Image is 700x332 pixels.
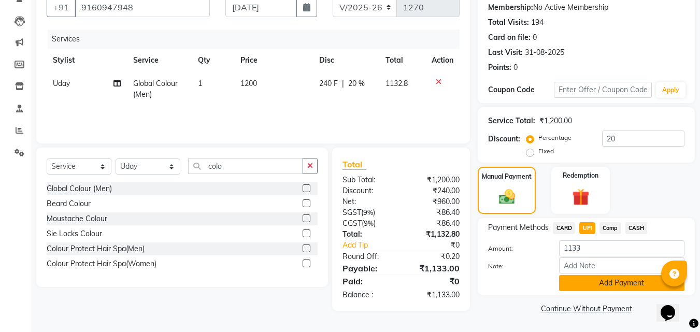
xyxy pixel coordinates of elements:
[559,275,684,291] button: Add Payment
[401,229,467,240] div: ₹1,132.80
[482,172,532,181] label: Manual Payment
[240,79,257,88] span: 1200
[335,251,401,262] div: Round Off:
[335,240,412,251] a: Add Tip
[579,222,595,234] span: UPI
[538,147,554,156] label: Fixed
[342,78,344,89] span: |
[192,49,235,72] th: Qty
[363,208,373,216] span: 9%
[48,30,467,49] div: Services
[488,116,535,126] div: Service Total:
[127,49,191,72] th: Service
[198,79,202,88] span: 1
[401,175,467,185] div: ₹1,200.00
[401,185,467,196] div: ₹240.00
[401,275,467,287] div: ₹0
[47,49,127,72] th: Stylist
[335,175,401,185] div: Sub Total:
[47,198,91,209] div: Beard Colour
[599,222,621,234] span: Comp
[425,49,460,72] th: Action
[563,171,598,180] label: Redemption
[401,251,467,262] div: ₹0.20
[488,222,549,233] span: Payment Methods
[385,79,408,88] span: 1132.8
[188,158,303,174] input: Search or Scan
[335,262,401,275] div: Payable:
[625,222,648,234] span: CASH
[313,49,379,72] th: Disc
[401,290,467,300] div: ₹1,133.00
[234,49,313,72] th: Price
[342,159,366,170] span: Total
[488,84,553,95] div: Coupon Code
[488,17,529,28] div: Total Visits:
[513,62,518,73] div: 0
[335,207,401,218] div: ( )
[488,134,520,145] div: Discount:
[488,2,533,13] div: Membership:
[488,47,523,58] div: Last Visit:
[319,78,338,89] span: 240 F
[47,258,156,269] div: Colour Protect Hair Spa(Women)
[494,187,520,206] img: _cash.svg
[342,208,361,217] span: SGST
[559,240,684,256] input: Amount
[554,82,652,98] input: Enter Offer / Coupon Code
[47,228,102,239] div: Sie Locks Colour
[656,82,685,98] button: Apply
[335,185,401,196] div: Discount:
[348,78,365,89] span: 20 %
[488,62,511,73] div: Points:
[401,218,467,229] div: ₹86.40
[53,79,70,88] span: Uday
[401,196,467,207] div: ₹960.00
[412,240,468,251] div: ₹0
[133,79,178,99] span: Global Colour (Men)
[401,207,467,218] div: ₹86.40
[364,219,374,227] span: 9%
[656,291,690,322] iframe: chat widget
[538,133,572,142] label: Percentage
[335,196,401,207] div: Net:
[480,244,551,253] label: Amount:
[480,262,551,271] label: Note:
[335,218,401,229] div: ( )
[488,2,684,13] div: No Active Membership
[567,186,595,208] img: _gift.svg
[533,32,537,43] div: 0
[531,17,544,28] div: 194
[47,213,107,224] div: Moustache Colour
[401,262,467,275] div: ₹1,133.00
[488,32,531,43] div: Card on file:
[335,229,401,240] div: Total:
[525,47,564,58] div: 31-08-2025
[342,219,362,228] span: CGST
[335,275,401,287] div: Paid:
[480,304,693,314] a: Continue Without Payment
[379,49,425,72] th: Total
[539,116,572,126] div: ₹1,200.00
[47,183,112,194] div: Global Colour (Men)
[553,222,575,234] span: CARD
[47,243,145,254] div: Colour Protect Hair Spa(Men)
[335,290,401,300] div: Balance :
[559,257,684,273] input: Add Note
